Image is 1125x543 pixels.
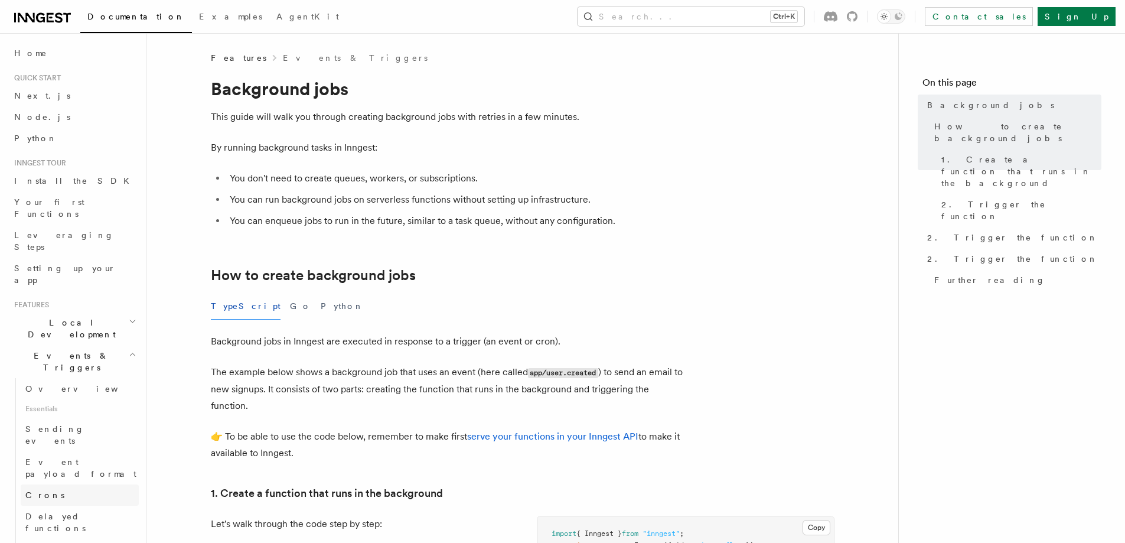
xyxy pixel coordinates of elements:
span: Next.js [14,91,70,100]
p: Background jobs in Inngest are executed in response to a trigger (an event or cron). [211,333,683,350]
span: Home [14,47,47,59]
span: 2. Trigger the function [927,253,1098,265]
a: Examples [192,4,269,32]
span: ; [680,529,684,538]
span: Leveraging Steps [14,230,114,252]
span: Essentials [21,399,139,418]
a: Install the SDK [9,170,139,191]
span: Your first Functions [14,197,84,219]
kbd: Ctrl+K [771,11,797,22]
span: 1. Create a function that runs in the background [941,154,1101,189]
button: Events & Triggers [9,345,139,378]
a: Sign Up [1038,7,1116,26]
button: Search...Ctrl+K [578,7,804,26]
span: Event payload format [25,457,136,479]
span: Events & Triggers [9,350,129,373]
a: Sending events [21,418,139,451]
a: serve your functions in your Inngest API [467,431,638,442]
button: Local Development [9,312,139,345]
span: Overview [25,384,147,394]
li: You don't need to create queues, workers, or subscriptions. [226,170,683,187]
span: Further reading [934,274,1045,286]
span: import [552,529,576,538]
a: 2. Trigger the function [922,227,1101,248]
span: Inngest tour [9,158,66,168]
span: Documentation [87,12,185,21]
span: "inngest" [643,529,680,538]
p: The example below shows a background job that uses an event (here called ) to send an email to ne... [211,364,683,414]
a: Events & Triggers [283,52,428,64]
p: By running background tasks in Inngest: [211,139,683,156]
span: Node.js [14,112,70,122]
a: Further reading [930,269,1101,291]
span: Install the SDK [14,176,136,186]
a: Node.js [9,106,139,128]
a: Event payload format [21,451,139,485]
span: AgentKit [276,12,339,21]
span: Sending events [25,424,84,446]
a: Python [9,128,139,149]
a: Next.js [9,85,139,106]
a: How to create background jobs [930,116,1101,149]
span: { Inngest } [576,529,622,538]
span: Crons [25,490,64,500]
a: Documentation [80,4,192,33]
button: Toggle dark mode [877,9,905,24]
span: How to create background jobs [934,121,1101,144]
p: This guide will walk you through creating background jobs with retries in a few minutes. [211,109,683,125]
a: Setting up your app [9,258,139,291]
a: Home [9,43,139,64]
a: Your first Functions [9,191,139,225]
button: Copy [803,520,830,535]
button: Go [290,293,311,320]
h1: Background jobs [211,78,683,99]
li: You can enqueue jobs to run in the future, similar to a task queue, without any configuration. [226,213,683,229]
span: Background jobs [927,99,1054,111]
a: Delayed functions [21,506,139,539]
span: Local Development [9,317,129,340]
span: 2. Trigger the function [941,199,1101,222]
a: 1. Create a function that runs in the background [937,149,1101,194]
p: 👉 To be able to use the code below, remember to make first to make it available to Inngest. [211,428,683,461]
span: Python [14,134,57,143]
span: 2. Trigger the function [927,232,1098,243]
span: from [622,529,638,538]
li: You can run background jobs on serverless functions without setting up infrastructure. [226,191,683,208]
a: 2. Trigger the function [922,248,1101,269]
a: AgentKit [269,4,346,32]
button: TypeScript [211,293,281,320]
a: Overview [21,378,139,399]
a: 1. Create a function that runs in the background [211,485,443,502]
a: 2. Trigger the function [937,194,1101,227]
a: How to create background jobs [211,267,416,284]
button: Python [321,293,364,320]
span: Features [211,52,266,64]
code: app/user.created [528,368,598,378]
span: Delayed functions [25,512,86,533]
h4: On this page [922,76,1101,95]
a: Background jobs [922,95,1101,116]
span: Setting up your app [14,264,116,285]
span: Quick start [9,73,61,83]
a: Leveraging Steps [9,225,139,258]
span: Features [9,300,49,310]
p: Let's walk through the code step by step: [211,516,508,532]
a: Crons [21,485,139,506]
a: Contact sales [925,7,1033,26]
span: Examples [199,12,262,21]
